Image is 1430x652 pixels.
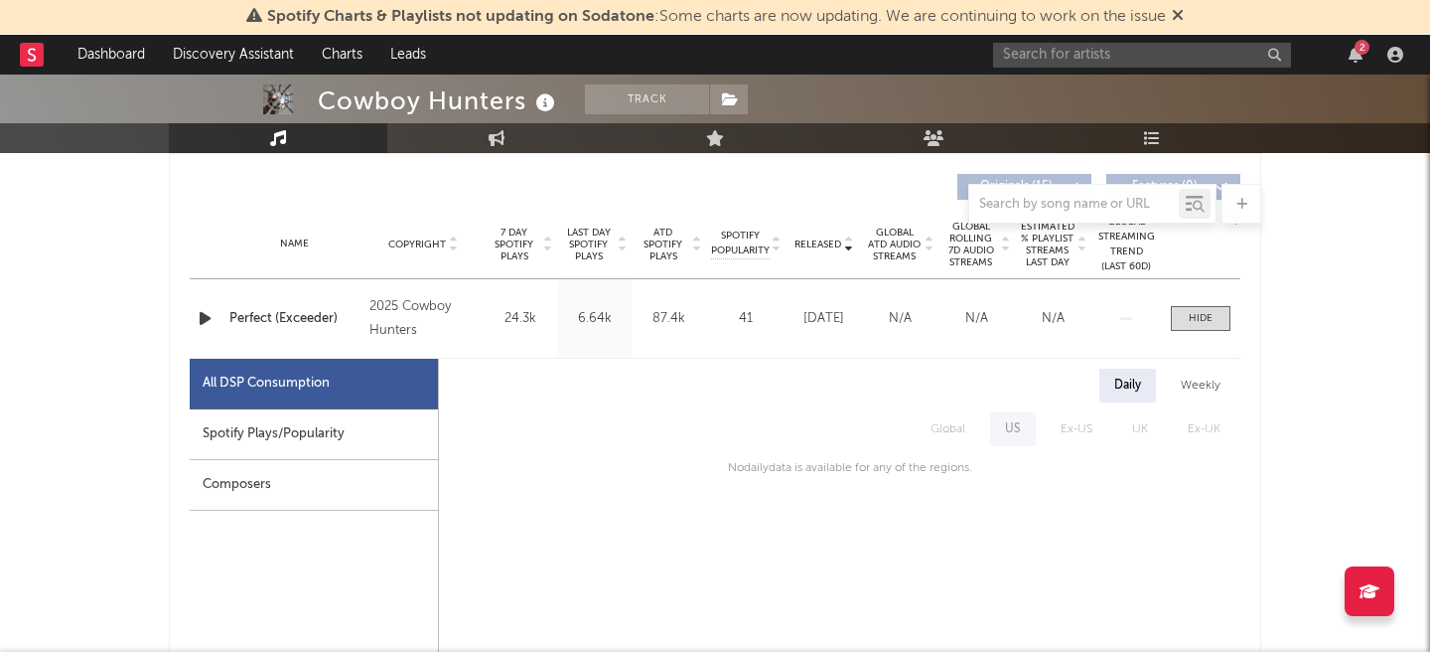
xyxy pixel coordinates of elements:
[229,309,359,329] a: Perfect (Exceeder)
[1020,309,1086,329] div: N/A
[708,456,972,480] div: No daily data is available for any of the regions.
[969,197,1179,213] input: Search by song name or URL
[369,295,478,343] div: 2025 Cowboy Hunters
[1119,181,1211,193] span: Features ( 0 )
[267,9,1166,25] span: : Some charts are now updating. We are continuing to work on the issue
[637,227,689,262] span: ATD Spotify Plays
[943,221,998,268] span: Global Rolling 7D Audio Streams
[229,237,359,251] div: Name
[64,35,159,75] a: Dashboard
[562,309,627,329] div: 6.64k
[203,372,330,396] div: All DSP Consumption
[794,239,841,250] span: Released
[376,35,440,75] a: Leads
[1166,369,1235,403] div: Weekly
[993,43,1291,68] input: Search for artists
[488,309,552,329] div: 24.3k
[637,309,701,329] div: 87.4k
[1106,174,1240,200] button: Features(0)
[867,227,922,262] span: Global ATD Audio Streams
[388,239,446,250] span: Copyright
[585,84,709,114] button: Track
[488,227,540,262] span: 7 Day Spotify Plays
[318,84,560,117] div: Cowboy Hunters
[1355,40,1369,55] div: 2
[1020,221,1074,268] span: Estimated % Playlist Streams Last Day
[190,460,438,511] div: Composers
[711,229,770,258] span: Spotify Popularity
[867,309,933,329] div: N/A
[190,409,438,460] div: Spotify Plays/Popularity
[943,309,1010,329] div: N/A
[267,9,654,25] span: Spotify Charts & Playlists not updating on Sodatone
[1349,47,1362,63] button: 2
[970,181,1062,193] span: Originals ( 15 )
[957,174,1091,200] button: Originals(15)
[159,35,308,75] a: Discovery Assistant
[308,35,376,75] a: Charts
[562,227,615,262] span: Last Day Spotify Plays
[1096,215,1156,274] div: Global Streaming Trend (Last 60D)
[711,309,781,329] div: 41
[790,309,857,329] div: [DATE]
[1172,9,1184,25] span: Dismiss
[190,359,438,409] div: All DSP Consumption
[1099,369,1156,403] div: Daily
